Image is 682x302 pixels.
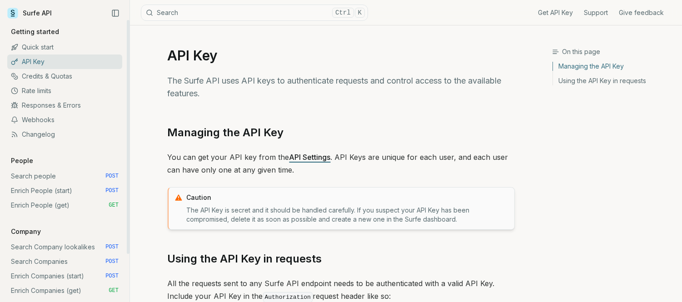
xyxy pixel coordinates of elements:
a: API Key [7,54,122,69]
a: Give feedback [619,8,664,17]
p: Caution [187,193,509,202]
a: Enrich Companies (get) GET [7,283,122,298]
p: Company [7,227,45,236]
a: Enrich People (start) POST [7,183,122,198]
a: Search Company lookalikes POST [7,240,122,254]
a: Get API Key [538,8,573,17]
h1: API Key [168,47,515,64]
span: GET [109,202,119,209]
p: You can get your API key from the . API Keys are unique for each user, and each user can have onl... [168,151,515,176]
a: Managing the API Key [168,125,284,140]
a: Enrich Companies (start) POST [7,269,122,283]
button: SearchCtrlK [141,5,368,21]
span: POST [105,258,119,265]
span: POST [105,272,119,280]
kbd: K [355,8,365,18]
a: Quick start [7,40,122,54]
span: POST [105,243,119,251]
a: Surfe API [7,6,52,20]
a: Search people POST [7,169,122,183]
p: The Surfe API uses API keys to authenticate requests and control access to the available features. [168,74,515,100]
a: API Settings [289,153,331,162]
a: Changelog [7,127,122,142]
a: Search Companies POST [7,254,122,269]
a: Support [584,8,608,17]
a: Rate limits [7,84,122,98]
a: Managing the API Key [553,62,675,74]
a: Using the API Key in requests [168,252,322,266]
p: The API Key is secret and it should be handled carefully. If you suspect your API Key has been co... [187,206,509,224]
span: POST [105,173,119,180]
a: Responses & Errors [7,98,122,113]
a: Enrich People (get) GET [7,198,122,213]
a: Using the API Key in requests [553,74,675,85]
span: GET [109,287,119,294]
a: Credits & Quotas [7,69,122,84]
kbd: Ctrl [332,8,354,18]
a: Webhooks [7,113,122,127]
p: People [7,156,37,165]
p: Getting started [7,27,63,36]
h3: On this page [552,47,675,56]
span: POST [105,187,119,194]
button: Collapse Sidebar [109,6,122,20]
